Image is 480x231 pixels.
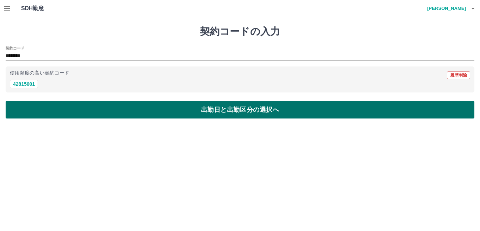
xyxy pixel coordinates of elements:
h2: 契約コード [6,45,24,51]
p: 使用頻度の高い契約コード [10,71,69,76]
h1: 契約コードの入力 [6,26,474,38]
button: 履歴削除 [447,71,470,79]
button: 出勤日と出勤区分の選択へ [6,101,474,118]
button: 42815001 [10,80,38,88]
